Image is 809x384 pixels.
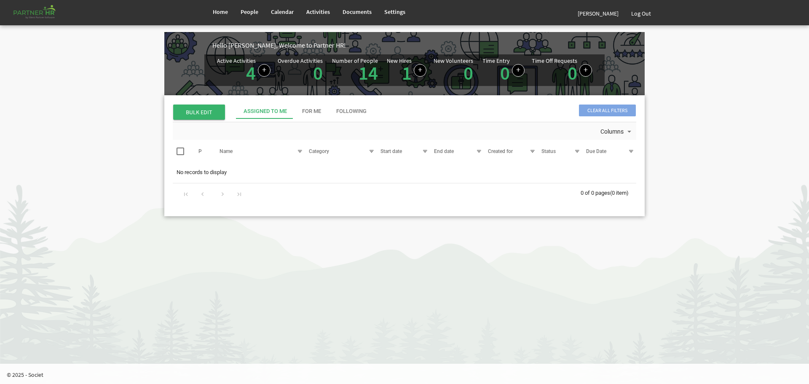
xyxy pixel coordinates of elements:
[217,188,228,199] div: Go to next page
[278,58,323,64] div: Overdue Activities
[532,58,577,64] div: Time Off Requests
[434,148,454,154] span: End date
[343,8,372,16] span: Documents
[236,104,699,119] div: tab-header
[625,2,657,25] a: Log Out
[306,8,330,16] span: Activities
[212,40,645,50] div: Hello [PERSON_NAME], Welcome to Partner HR!
[244,107,287,115] div: Assigned To Me
[278,58,325,83] div: Activities assigned to you for which the Due Date is passed
[180,188,192,199] div: Go to first page
[434,58,473,64] div: New Volunteers
[512,64,525,77] a: Log hours
[387,58,426,83] div: People hired in the last 7 days
[380,148,402,154] span: Start date
[309,148,329,154] span: Category
[384,8,405,16] span: Settings
[463,61,473,85] a: 0
[173,164,636,180] td: No records to display
[220,148,233,154] span: Name
[246,61,256,85] a: 4
[258,64,271,77] a: Create a new Activity
[197,188,208,199] div: Go to previous page
[579,64,592,77] a: Create a new time off request
[173,105,225,120] span: BULK EDIT
[213,8,228,16] span: Home
[414,64,426,77] a: Add new person to Partner HR
[336,107,367,115] div: Following
[217,58,256,64] div: Active Activities
[241,8,258,16] span: People
[500,61,510,85] a: 0
[579,105,636,116] span: Clear all filters
[599,122,635,140] div: Columns
[581,183,636,201] div: 0 of 0 pages (0 item)
[482,58,525,83] div: Number of Time Entries
[434,58,475,83] div: Volunteer hired in the last 7 days
[482,58,510,64] div: Time Entry
[332,58,380,83] div: Total number of active people in Partner HR
[302,107,321,115] div: For Me
[571,2,625,25] a: [PERSON_NAME]
[7,371,809,379] p: © 2025 - Societ
[599,126,635,137] button: Columns
[387,58,412,64] div: New Hires
[217,58,271,83] div: Number of active Activities in Partner HR
[568,61,577,85] a: 0
[532,58,592,83] div: Number of active time off requests
[359,61,378,85] a: 14
[332,58,378,64] div: Number of People
[586,148,606,154] span: Due Date
[402,61,412,85] a: 1
[600,126,624,137] span: Columns
[541,148,556,154] span: Status
[581,190,610,196] span: 0 of 0 pages
[313,61,323,85] a: 0
[271,8,294,16] span: Calendar
[233,188,245,199] div: Go to last page
[488,148,513,154] span: Created for
[198,148,202,154] span: P
[610,190,629,196] span: (0 item)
